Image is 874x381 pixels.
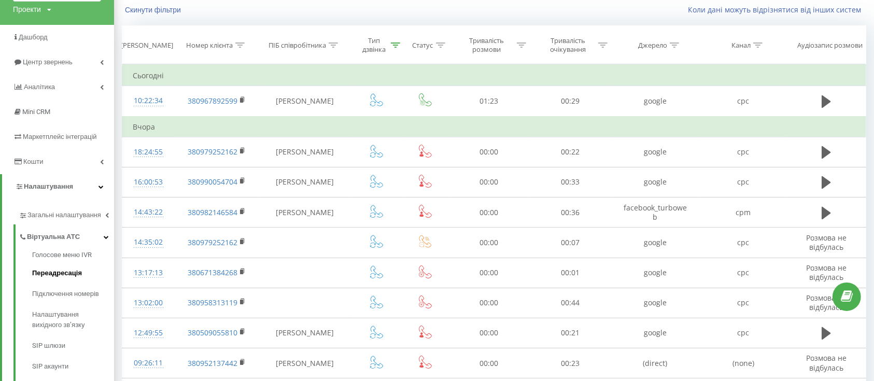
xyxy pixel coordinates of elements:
[459,36,514,54] div: Тривалість розмови
[530,348,611,378] td: 00:23
[530,197,611,228] td: 00:36
[32,263,114,284] a: Переадресація
[699,86,787,117] td: cpc
[133,202,164,222] div: 14:43:22
[448,258,530,288] td: 00:00
[530,228,611,258] td: 00:07
[611,258,699,288] td: google
[188,267,237,277] a: 380671384268
[32,341,65,351] span: SIP шлюзи
[133,232,164,252] div: 14:35:02
[188,147,237,157] a: 380979252162
[699,348,787,378] td: (none)
[133,263,164,283] div: 13:17:13
[133,142,164,162] div: 18:24:55
[448,318,530,348] td: 00:00
[259,167,350,197] td: [PERSON_NAME]
[448,86,530,117] td: 01:23
[688,5,866,15] a: Коли дані можуть відрізнятися вiд інших систем
[259,137,350,167] td: [PERSON_NAME]
[448,288,530,318] td: 00:00
[27,232,80,242] span: Віртуальна АТС
[23,158,43,165] span: Кошти
[530,288,611,318] td: 00:44
[133,91,164,111] div: 10:22:34
[806,293,847,312] span: Розмова не відбулась
[32,268,82,278] span: Переадресація
[611,137,699,167] td: google
[24,182,73,190] span: Налаштування
[611,318,699,348] td: google
[448,348,530,378] td: 00:00
[530,318,611,348] td: 00:21
[122,65,866,86] td: Сьогодні
[32,289,99,299] span: Підключення номерів
[259,318,350,348] td: [PERSON_NAME]
[32,250,92,260] span: Голосове меню IVR
[133,172,164,192] div: 16:00:53
[259,348,350,378] td: [PERSON_NAME]
[188,177,237,187] a: 380990054704
[133,323,164,343] div: 12:49:55
[23,58,73,66] span: Центр звернень
[32,304,114,335] a: Налаштування вихідного зв’язку
[699,228,787,258] td: cpc
[19,203,114,224] a: Загальні налаштування
[797,41,863,50] div: Аудіозапис розмови
[188,298,237,307] a: 380958313119
[133,293,164,313] div: 13:02:00
[806,233,847,252] span: Розмова не відбулась
[188,96,237,106] a: 380967892599
[32,309,109,330] span: Налаштування вихідного зв’язку
[19,224,114,246] a: Віртуальна АТС
[699,137,787,167] td: cpc
[188,358,237,368] a: 380952137442
[122,5,186,15] button: Скинути фільтри
[259,197,350,228] td: [PERSON_NAME]
[530,167,611,197] td: 00:33
[448,137,530,167] td: 00:00
[188,237,237,247] a: 380979252162
[611,167,699,197] td: google
[731,41,751,50] div: Канал
[32,361,68,372] span: SIP акаунти
[122,117,866,137] td: Вчора
[699,288,787,318] td: cpc
[13,4,41,15] div: Проекти
[448,167,530,197] td: 00:00
[611,288,699,318] td: google
[806,263,847,282] span: Розмова не відбулась
[699,258,787,288] td: cpc
[186,41,233,50] div: Номер клієнта
[448,197,530,228] td: 00:00
[32,250,114,263] a: Голосове меню IVR
[530,86,611,117] td: 00:29
[699,197,787,228] td: cpm
[32,356,114,377] a: SIP акаунти
[259,86,350,117] td: [PERSON_NAME]
[269,41,326,50] div: ПІБ співробітника
[699,318,787,348] td: cpc
[188,328,237,337] a: 380509055810
[540,36,596,54] div: Тривалість очікування
[611,197,699,228] td: facebook_turboweb
[806,353,847,372] span: Розмова не відбулась
[19,33,48,41] span: Дашборд
[121,41,173,50] div: [PERSON_NAME]
[360,36,388,54] div: Тип дзвінка
[188,207,237,217] a: 380982146584
[32,335,114,356] a: SIP шлюзи
[638,41,667,50] div: Джерело
[23,133,97,140] span: Маркетплейс інтеграцій
[611,228,699,258] td: google
[530,137,611,167] td: 00:22
[413,41,433,50] div: Статус
[27,210,101,220] span: Загальні налаштування
[699,167,787,197] td: cpc
[2,174,114,199] a: Налаштування
[611,348,699,378] td: (direct)
[32,284,114,304] a: Підключення номерів
[24,83,55,91] span: Аналiтика
[530,258,611,288] td: 00:01
[133,353,164,373] div: 09:26:11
